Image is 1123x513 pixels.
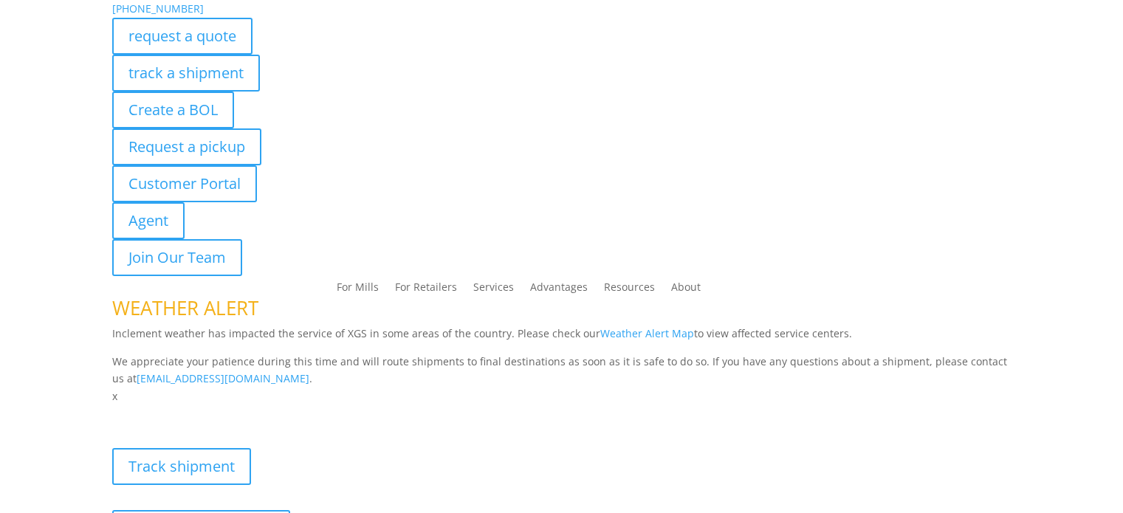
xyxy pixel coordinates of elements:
a: For Mills [337,282,379,298]
a: For Retailers [395,282,457,298]
a: Advantages [530,282,588,298]
p: We appreciate your patience during this time and will route shipments to final destinations as so... [112,353,1011,388]
a: Resources [604,282,655,298]
a: Services [473,282,514,298]
a: Join Our Team [112,239,242,276]
b: Visibility, transparency, and control for your entire supply chain. [112,407,442,421]
a: Weather Alert Map [600,326,694,340]
span: WEATHER ALERT [112,295,258,321]
a: [EMAIL_ADDRESS][DOMAIN_NAME] [137,371,309,385]
a: About [671,282,701,298]
a: [PHONE_NUMBER] [112,1,204,16]
a: Track shipment [112,448,251,485]
a: track a shipment [112,55,260,92]
a: Customer Portal [112,165,257,202]
a: Agent [112,202,185,239]
p: x [112,388,1011,405]
p: Inclement weather has impacted the service of XGS in some areas of the country. Please check our ... [112,325,1011,353]
a: Create a BOL [112,92,234,128]
a: Request a pickup [112,128,261,165]
a: request a quote [112,18,253,55]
